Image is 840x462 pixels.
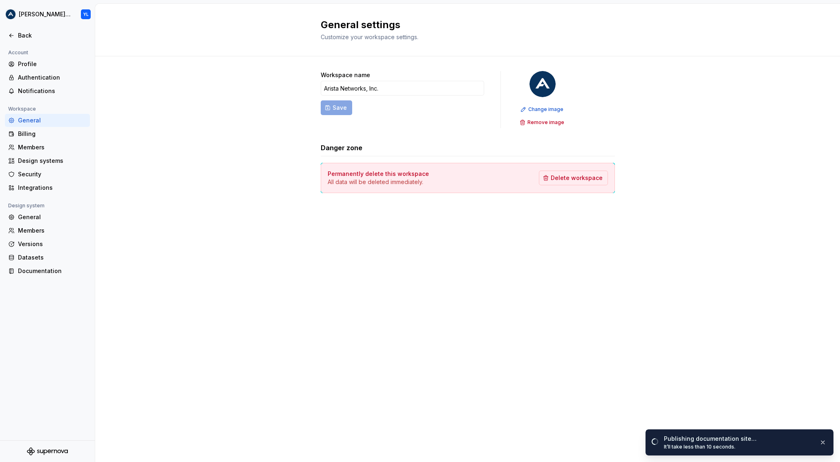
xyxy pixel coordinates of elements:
[5,84,90,98] a: Notifications
[5,127,90,140] a: Billing
[664,444,813,450] div: It’ll take less than 10 seconds.
[18,184,87,192] div: Integrations
[328,178,429,186] p: All data will be deleted immediately.
[2,5,93,23] button: [PERSON_NAME] Design SystemYL
[5,251,90,264] a: Datasets
[18,60,87,68] div: Profile
[321,143,362,153] h3: Danger zone
[5,201,48,211] div: Design system
[517,117,568,128] button: Remove image
[5,71,90,84] a: Authentication
[5,141,90,154] a: Members
[18,116,87,124] div: General
[5,48,31,58] div: Account
[5,168,90,181] a: Security
[19,10,71,18] div: [PERSON_NAME] Design System
[18,170,87,178] div: Security
[551,174,603,182] span: Delete workspace
[5,238,90,251] a: Versions
[18,143,87,151] div: Members
[83,11,89,18] div: YL
[27,447,68,455] svg: Supernova Logo
[18,73,87,82] div: Authentication
[528,106,563,113] span: Change image
[5,58,90,71] a: Profile
[18,130,87,138] div: Billing
[18,240,87,248] div: Versions
[321,18,605,31] h2: General settings
[518,104,567,115] button: Change image
[18,87,87,95] div: Notifications
[18,213,87,221] div: General
[5,114,90,127] a: General
[6,9,16,19] img: 4bf98e6d-073e-43e1-b0cd-0034bf8fdbf3.png
[529,71,556,97] img: 4bf98e6d-073e-43e1-b0cd-0034bf8fdbf3.png
[5,181,90,194] a: Integrations
[5,211,90,224] a: General
[18,253,87,262] div: Datasets
[18,31,87,40] div: Back
[321,71,370,79] label: Workspace name
[18,157,87,165] div: Design systems
[664,435,813,443] div: Publishing documentation site…
[18,267,87,275] div: Documentation
[18,227,87,235] div: Members
[5,264,90,278] a: Documentation
[5,29,90,42] a: Back
[527,119,564,126] span: Remove image
[321,33,418,40] span: Customize your workspace settings.
[539,171,608,185] button: Delete workspace
[5,154,90,167] a: Design systems
[5,224,90,237] a: Members
[328,170,429,178] h4: Permanently delete this workspace
[5,104,39,114] div: Workspace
